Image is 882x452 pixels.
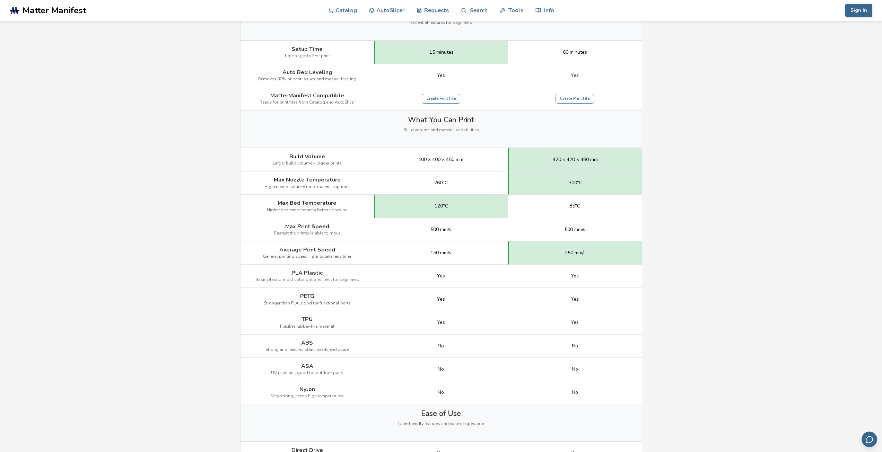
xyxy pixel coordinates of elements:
[421,409,461,418] span: Ease of Use
[301,363,313,369] span: ASA
[263,254,351,259] span: General printing speed = prints take less time
[845,4,872,17] button: Sign In
[571,273,579,279] span: Yes
[274,177,341,183] span: Max Nozzle Temperature
[435,203,448,209] span: 120°C
[438,343,444,349] span: No
[264,301,351,306] span: Stronger than PLA, good for functional parts
[258,77,356,82] span: Removes 80% of print issues and manual leveling
[438,390,444,395] span: No
[569,180,582,186] span: 300°C
[438,366,444,372] span: No
[862,432,877,447] button: Send feedback via email
[274,231,340,236] span: Fastest the printer is able to move
[571,73,579,78] span: Yes
[553,157,598,162] span: 420 × 420 × 480 mm
[429,50,454,55] span: 15 minutes
[398,422,484,426] span: User-friendly features and ease of operation
[430,227,451,232] span: 500 mm/s
[572,343,578,349] span: No
[260,100,355,105] span: Ready for print files from Catalog and AutoSlicer
[408,116,474,124] span: What You Can Print
[255,277,359,282] span: Basic plastic, most color options, best for beginners
[278,200,337,206] span: Max Bed Temperature
[437,296,445,302] span: Yes
[437,73,445,78] span: Yes
[403,128,479,133] span: Build volume and material capabilities
[556,94,594,104] a: Create Print File
[565,250,586,256] span: 250 mm/s
[572,390,578,395] span: No
[265,347,349,352] span: Strong and heat resistant, needs enclosure
[301,340,313,346] span: ABS
[565,227,585,232] span: 500 mm/s
[563,50,587,55] span: 60 minutes
[273,161,342,166] span: Larger build volume = bigger prints
[279,247,335,253] span: Average Print Speed
[430,250,451,256] span: 150 mm/s
[300,293,314,299] span: PETG
[434,180,448,186] span: 260°C
[271,394,343,399] span: Very strong, needs high temperatures
[437,273,445,279] span: Yes
[410,20,472,25] span: Essential features for beginners
[280,324,334,329] span: Flexible rubber-like material
[302,316,313,322] span: TPU
[270,92,344,99] span: MatterManifest Compatible
[267,208,348,213] span: Higher bed temperature = better adhesion
[299,386,315,392] span: Nylon
[271,371,343,375] span: UV resistant, good for outdoor parts
[291,270,323,276] span: PLA Plastic
[572,366,578,372] span: No
[569,203,580,209] span: 85°C
[571,296,579,302] span: Yes
[437,320,445,325] span: Yes
[289,153,325,160] span: Build Volume
[422,94,460,104] a: Create Print File
[23,6,86,15] span: Matter Manifest
[282,69,332,76] span: Auto Bed Leveling
[571,320,579,325] span: Yes
[291,46,323,52] span: Setup Time
[284,54,330,59] span: Time to get to first print
[264,185,350,189] span: Higher temperature = more material options
[418,157,463,162] span: 400 × 400 × 450 mm
[285,223,329,230] span: Max Print Speed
